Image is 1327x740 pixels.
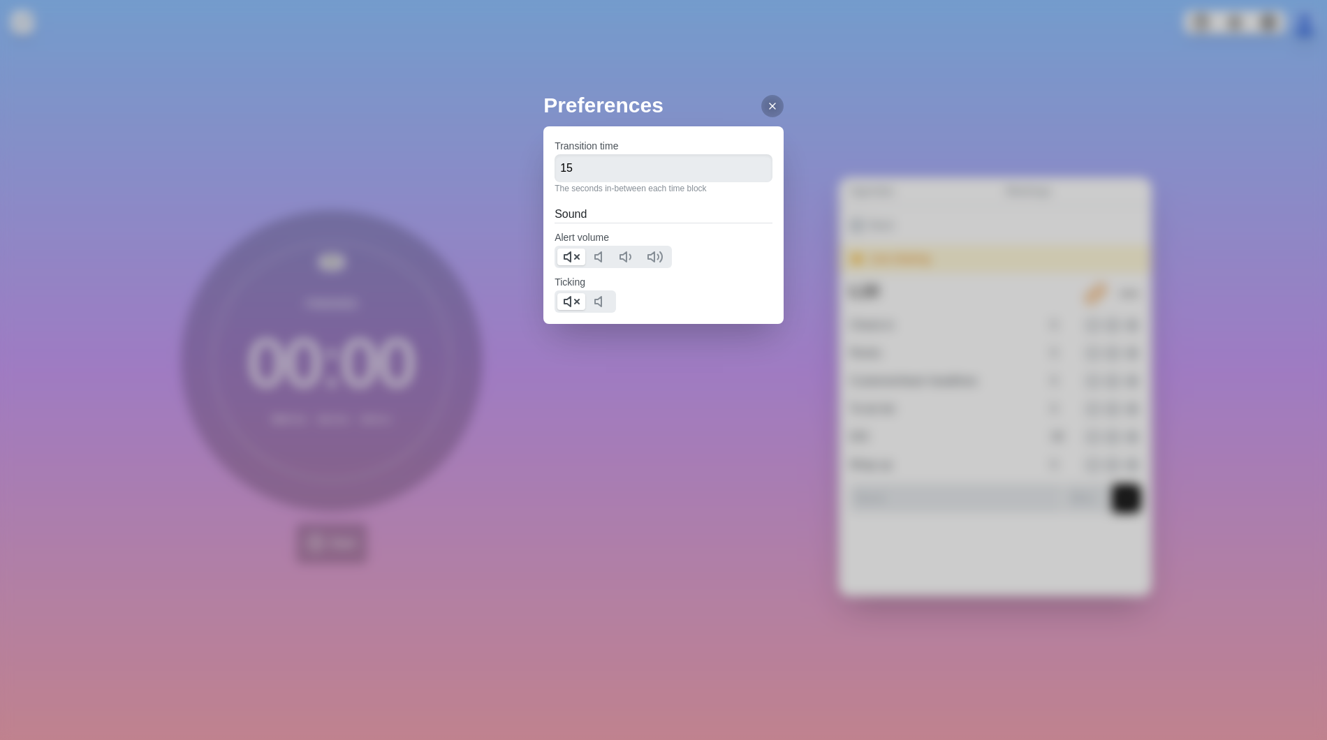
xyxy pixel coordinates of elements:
[555,206,772,223] h2: Sound
[555,140,618,151] label: Transition time
[543,89,784,121] h2: Preferences
[555,232,609,243] label: Alert volume
[555,276,585,288] label: Ticking
[555,182,772,195] p: The seconds in-between each time block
